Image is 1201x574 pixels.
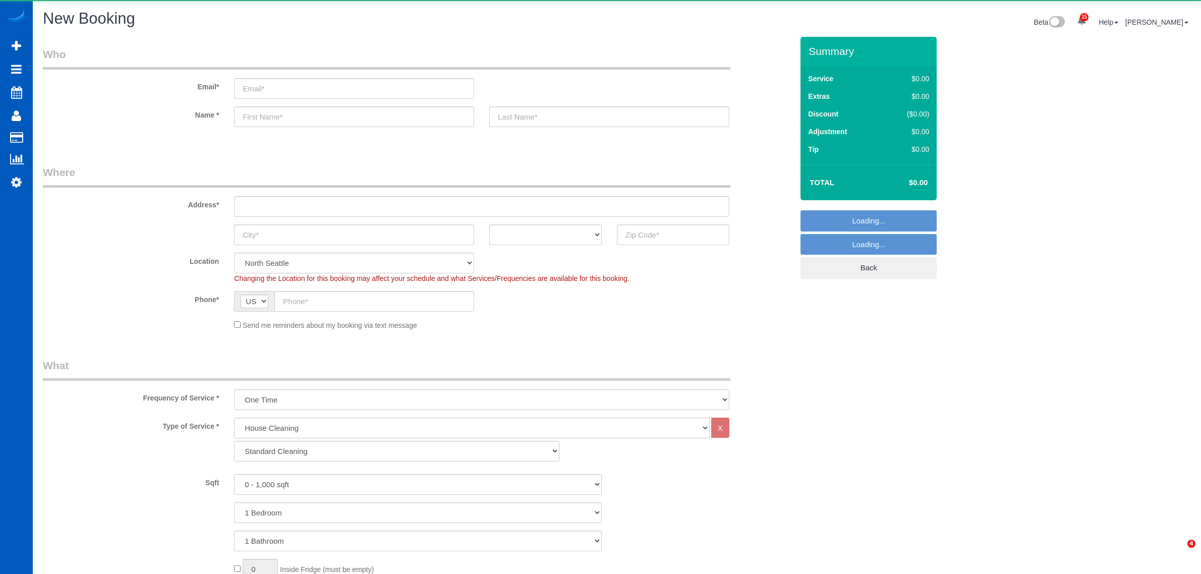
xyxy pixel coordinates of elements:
a: 25 [1072,10,1092,32]
label: Adjustment [808,127,847,137]
input: Phone* [274,291,474,312]
legend: What [43,358,730,381]
label: Frequency of Service * [35,389,226,403]
a: [PERSON_NAME] [1125,18,1188,26]
a: Back [800,257,937,278]
legend: Where [43,165,730,188]
h3: Summary [809,45,932,57]
div: $0.00 [886,127,929,137]
label: Extras [808,91,830,101]
input: Zip Code* [617,224,729,245]
span: Inside Fridge (must be empty) [280,565,374,573]
a: Help [1099,18,1118,26]
img: New interface [1048,16,1065,29]
input: First Name* [234,106,474,127]
label: Service [808,74,833,84]
legend: Who [43,47,730,70]
label: Location [35,253,226,266]
div: $0.00 [886,144,929,154]
input: Last Name* [489,106,729,127]
img: Automaid Logo [6,10,26,24]
a: Beta [1034,18,1065,26]
h4: $0.00 [879,179,928,187]
label: Sqft [35,474,226,488]
span: Changing the Location for this booking may affect your schedule and what Services/Frequencies are... [234,274,629,282]
div: $0.00 [886,74,929,84]
label: Name * [35,106,226,120]
label: Discount [808,109,838,119]
label: Email* [35,78,226,92]
span: 25 [1080,13,1089,21]
label: Address* [35,196,226,210]
iframe: Intercom live chat [1167,540,1191,564]
input: Email* [234,78,474,99]
span: 4 [1187,540,1195,548]
label: Type of Service * [35,418,226,431]
span: New Booking [43,10,135,27]
div: $0.00 [886,91,929,101]
input: City* [234,224,474,245]
span: Send me reminders about my booking via text message [243,321,417,329]
label: Tip [808,144,819,154]
label: Phone* [35,291,226,305]
strong: Total [810,178,834,187]
div: ($0.00) [886,109,929,119]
